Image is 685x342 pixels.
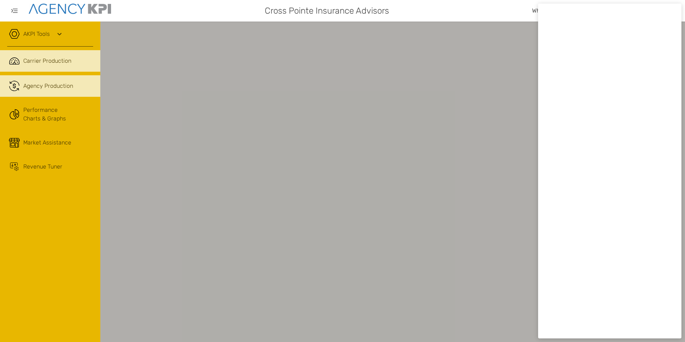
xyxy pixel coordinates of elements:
[265,4,389,17] span: Cross Pointe Insurance Advisors
[532,7,564,14] span: What’s new?
[23,138,71,147] span: Market Assistance
[29,4,111,14] img: agencykpi-logo-550x69-2d9e3fa8.png
[23,82,73,90] span: Agency Production
[23,30,50,38] a: AKPI Tools
[23,57,71,65] span: Carrier Production
[23,162,62,171] span: Revenue Tuner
